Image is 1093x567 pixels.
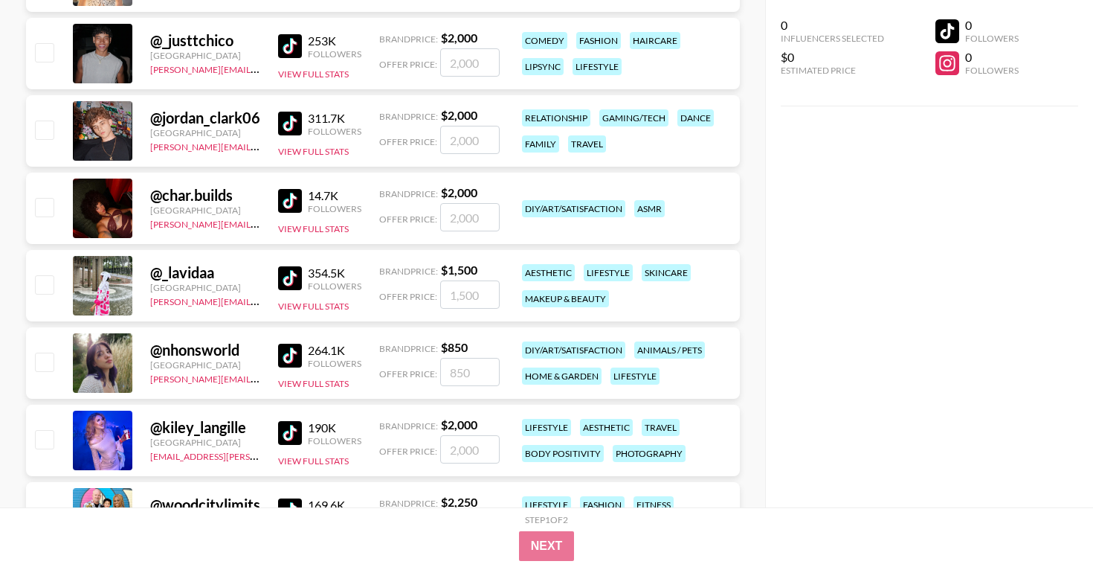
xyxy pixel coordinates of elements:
span: Offer Price: [379,446,437,457]
span: Brand Price: [379,266,438,277]
span: Brand Price: [379,188,438,199]
button: View Full Stats [278,223,349,234]
div: body positivity [522,445,604,462]
div: [GEOGRAPHIC_DATA] [150,437,260,448]
img: TikTok [278,499,302,522]
a: [PERSON_NAME][EMAIL_ADDRESS][DOMAIN_NAME] [150,138,370,153]
div: Followers [308,126,361,137]
img: TikTok [278,189,302,213]
div: gaming/tech [599,109,668,126]
div: $0 [781,50,884,65]
span: Brand Price: [379,33,438,45]
div: haircare [630,32,680,49]
div: @ _justtchico [150,31,260,50]
img: TikTok [278,421,302,445]
div: asmr [634,200,665,217]
div: aesthetic [580,419,633,436]
div: Estimated Price [781,65,884,76]
div: Followers [308,203,361,214]
span: Offer Price: [379,136,437,147]
iframe: Drift Widget Chat Controller [1019,493,1075,549]
div: @ jordan_clark06 [150,109,260,127]
div: Followers [965,33,1019,44]
div: @ char.builds [150,186,260,205]
div: 0 [781,18,884,33]
div: @ woodcitylimits [150,496,260,514]
div: family [522,135,559,153]
strong: $ 2,000 [441,417,477,432]
img: TikTok [278,266,302,290]
div: Followers [965,65,1019,76]
input: 2,000 [440,203,500,231]
div: comedy [522,32,567,49]
div: travel [568,135,606,153]
div: skincare [642,264,691,281]
button: Next [519,531,575,561]
div: travel [642,419,680,436]
div: 190K [308,420,361,435]
div: [GEOGRAPHIC_DATA] [150,50,260,61]
div: aesthetic [522,264,575,281]
span: Brand Price: [379,343,438,354]
button: View Full Stats [278,68,349,80]
div: makeup & beauty [522,290,609,307]
span: Brand Price: [379,420,438,432]
div: lipsync [522,58,564,75]
input: 2,000 [440,126,500,154]
input: 850 [440,358,500,386]
div: 311.7K [308,111,361,126]
div: lifestyle [522,419,571,436]
span: Offer Price: [379,59,437,70]
div: @ _lavidaa [150,263,260,282]
div: [GEOGRAPHIC_DATA] [150,127,260,138]
div: [GEOGRAPHIC_DATA] [150,205,260,216]
a: [PERSON_NAME][EMAIL_ADDRESS][PERSON_NAME][DOMAIN_NAME] [150,293,441,307]
div: home & garden [522,368,602,385]
button: View Full Stats [278,146,349,157]
a: [PERSON_NAME][EMAIL_ADDRESS][DOMAIN_NAME] [150,216,370,230]
strong: $ 850 [441,340,468,354]
div: Followers [308,358,361,369]
div: diy/art/satisfaction [522,342,625,359]
input: 2,000 [440,435,500,464]
span: Offer Price: [379,368,437,379]
div: relationship [522,109,590,126]
div: 253K [308,33,361,48]
img: TikTok [278,34,302,58]
span: Brand Price: [379,111,438,122]
div: Followers [308,435,361,446]
div: Step 1 of 2 [525,514,568,525]
div: 264.1K [308,343,361,358]
div: fashion [576,32,621,49]
div: 169.6K [308,498,361,513]
strong: $ 1,500 [441,263,477,277]
div: lifestyle [522,496,571,513]
a: [PERSON_NAME][EMAIL_ADDRESS][DOMAIN_NAME] [150,61,370,75]
strong: $ 2,250 [441,495,477,509]
div: 0 [965,50,1019,65]
div: Influencers Selected [781,33,884,44]
span: Brand Price: [379,498,438,509]
div: lifestyle [584,264,633,281]
div: photography [613,445,686,462]
div: 14.7K [308,188,361,203]
strong: $ 2,000 [441,185,477,199]
div: @ kiley_langille [150,418,260,437]
a: [PERSON_NAME][EMAIL_ADDRESS][PERSON_NAME][DOMAIN_NAME] [150,371,441,385]
div: fitness [633,496,674,513]
div: 354.5K [308,266,361,281]
div: fashion [580,496,625,513]
button: View Full Stats [278,455,349,467]
input: 1,500 [440,281,500,309]
img: TikTok [278,344,302,368]
img: TikTok [278,112,302,135]
span: Offer Price: [379,214,437,225]
div: 0 [965,18,1019,33]
div: [GEOGRAPHIC_DATA] [150,359,260,371]
input: 2,000 [440,48,500,77]
div: animals / pets [634,342,705,359]
div: dance [677,109,714,126]
span: Offer Price: [379,291,437,302]
div: Followers [308,48,361,60]
div: lifestyle [610,368,660,385]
